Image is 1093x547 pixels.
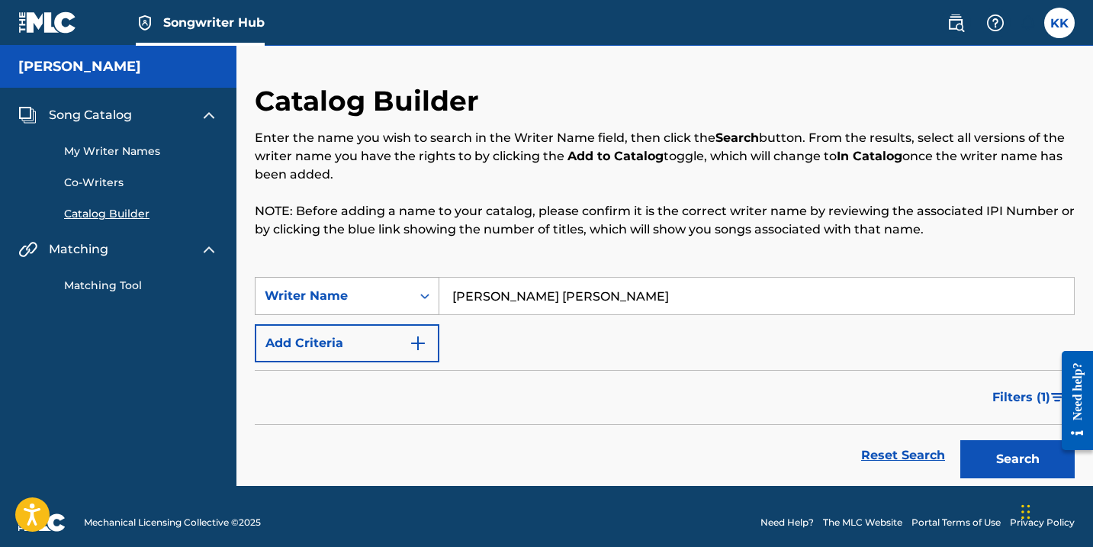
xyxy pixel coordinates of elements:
[837,149,902,163] strong: In Catalog
[255,84,487,118] h2: Catalog Builder
[992,388,1050,407] span: Filters ( 1 )
[18,58,141,76] h5: Kamron Kelly
[200,106,218,124] img: expand
[255,324,439,362] button: Add Criteria
[986,14,1005,32] img: help
[980,8,1011,38] div: Help
[940,8,971,38] a: Public Search
[18,106,132,124] a: Song CatalogSong Catalog
[1050,339,1093,462] iframe: Resource Center
[49,240,108,259] span: Matching
[1021,489,1030,535] div: Drag
[409,334,427,352] img: 9d2ae6d4665cec9f34b9.svg
[84,516,261,529] span: Mechanical Licensing Collective © 2025
[64,175,218,191] a: Co-Writers
[960,440,1075,478] button: Search
[947,14,965,32] img: search
[911,516,1001,529] a: Portal Terms of Use
[64,206,218,222] a: Catalog Builder
[983,378,1075,417] button: Filters (1)
[163,14,265,31] span: Songwriter Hub
[255,277,1075,486] form: Search Form
[136,14,154,32] img: Top Rightsholder
[1044,8,1075,38] div: User Menu
[1020,15,1035,31] div: Notifications
[255,202,1075,239] p: NOTE: Before adding a name to your catalog, please confirm it is the correct writer name by revie...
[760,516,814,529] a: Need Help?
[200,240,218,259] img: expand
[265,287,402,305] div: Writer Name
[49,106,132,124] span: Song Catalog
[18,240,37,259] img: Matching
[567,149,664,163] strong: Add to Catalog
[255,129,1075,184] p: Enter the name you wish to search in the Writer Name field, then click the button. From the resul...
[854,439,953,472] a: Reset Search
[823,516,902,529] a: The MLC Website
[1017,474,1093,547] iframe: Chat Widget
[18,11,77,34] img: MLC Logo
[715,130,759,145] strong: Search
[64,278,218,294] a: Matching Tool
[18,106,37,124] img: Song Catalog
[1010,516,1075,529] a: Privacy Policy
[64,143,218,159] a: My Writer Names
